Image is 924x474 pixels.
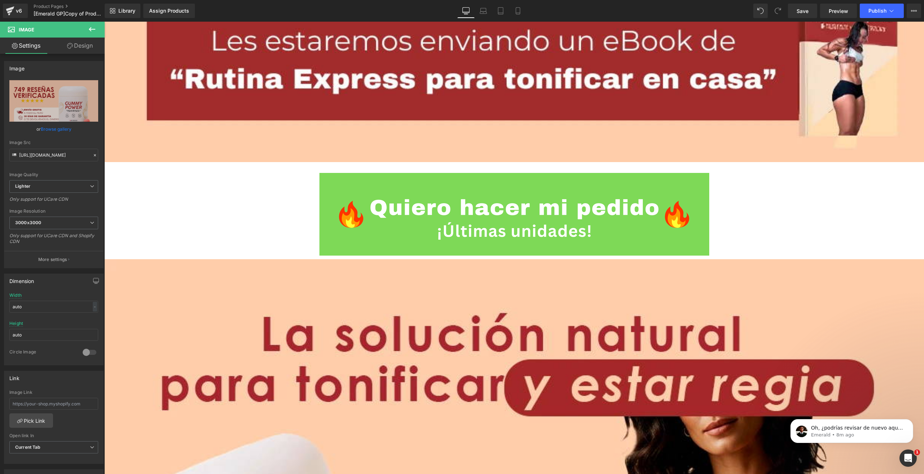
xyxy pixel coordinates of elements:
[9,209,98,214] div: Image Resolution
[9,140,98,145] div: Image Src
[118,8,135,14] span: Library
[868,8,886,14] span: Publish
[149,8,189,14] div: Assign Products
[14,6,23,16] div: v6
[9,371,19,381] div: Link
[797,7,808,15] span: Save
[9,321,23,326] div: Height
[9,390,98,395] div: Image Link
[780,404,924,455] iframe: To enrich screen reader interactions, please activate Accessibility in Grammarly extension settings
[41,123,71,135] a: Browse gallery
[9,274,34,284] div: Dimension
[9,233,98,249] div: Only support for UCare CDN and Shopify CDN
[105,4,140,18] a: New Library
[9,433,98,438] div: Open link In
[4,251,103,268] button: More settings
[509,4,527,18] a: Mobile
[34,11,103,17] span: [Emerald GP]Copy of Product Page - TONE
[9,329,98,341] input: auto
[829,7,848,15] span: Preview
[771,4,785,18] button: Redo
[457,4,475,18] a: Desktop
[9,149,98,161] input: Link
[9,61,25,71] div: Image
[492,4,509,18] a: Tablet
[9,349,75,357] div: Circle Image
[3,4,28,18] a: v6
[899,449,917,467] iframe: Intercom live chat
[9,413,53,428] a: Pick Link
[753,4,768,18] button: Undo
[38,256,67,263] p: More settings
[9,196,98,207] div: Only support for UCare CDN
[104,22,924,474] iframe: To enrich screen reader interactions, please activate Accessibility in Grammarly extension settings
[19,27,34,32] span: Image
[9,172,98,177] div: Image Quality
[820,4,857,18] a: Preview
[9,301,98,313] input: auto
[15,444,41,450] b: Current Tab
[15,220,41,225] b: 3000x3000
[914,449,920,455] span: 1
[9,293,22,298] div: Width
[9,398,98,410] input: https://your-shop.myshopify.com
[54,38,106,54] a: Design
[860,4,904,18] button: Publish
[15,183,30,189] b: Lighter
[34,4,117,9] a: Product Pages
[907,4,921,18] button: More
[9,125,98,133] div: or
[475,4,492,18] a: Laptop
[93,302,97,312] div: -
